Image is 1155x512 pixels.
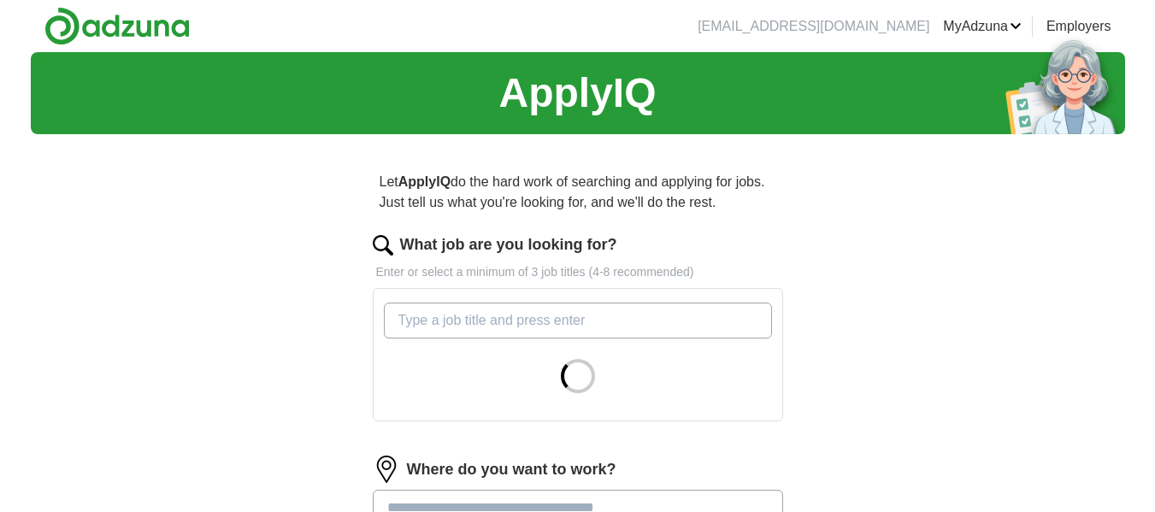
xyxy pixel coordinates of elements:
[384,303,772,338] input: Type a job title and press enter
[407,458,616,481] label: Where do you want to work?
[373,165,783,220] p: Let do the hard work of searching and applying for jobs. Just tell us what you're looking for, an...
[44,7,190,45] img: Adzuna logo
[943,16,1022,37] a: MyAdzuna
[400,233,617,256] label: What job are you looking for?
[398,174,451,189] strong: ApplyIQ
[498,62,656,124] h1: ApplyIQ
[1046,16,1111,37] a: Employers
[373,235,393,256] img: search.png
[373,263,783,281] p: Enter or select a minimum of 3 job titles (4-8 recommended)
[373,456,400,483] img: location.png
[698,16,929,37] li: [EMAIL_ADDRESS][DOMAIN_NAME]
